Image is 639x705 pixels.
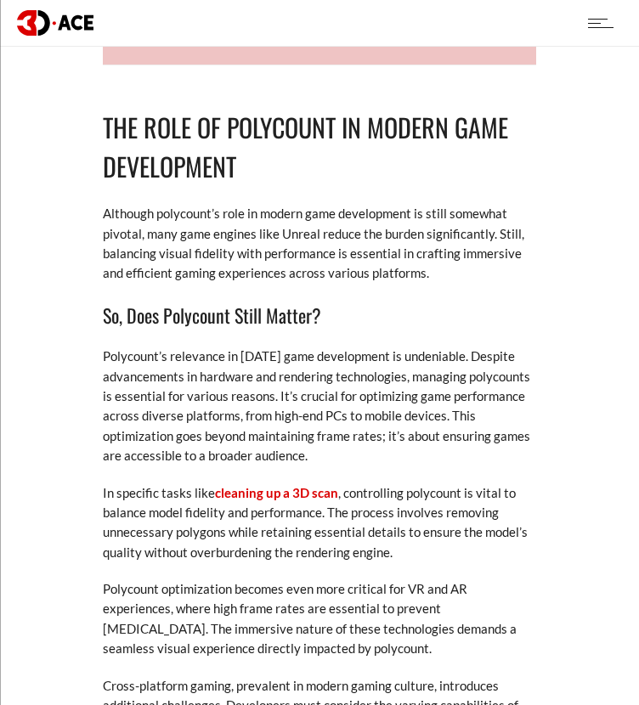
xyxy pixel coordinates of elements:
[103,483,536,563] p: In specific tasks like , controlling polycount is vital to balance model fidelity and performance...
[103,204,536,284] p: Although polycount’s role in modern game development is still somewhat pivotal, many game engines...
[103,108,536,188] h2: The Role of Polycount in Modern Game Development
[103,347,536,465] p: Polycount’s relevance in [DATE] game development is undeniable. Despite advancements in hardware ...
[17,10,93,35] img: logo dark
[103,301,536,330] h3: So, Does Polycount Still Matter?
[103,579,536,659] p: Polycount optimization becomes even more critical for VR and AR experiences, where high frame rat...
[215,485,338,500] a: cleaning up a 3D scan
